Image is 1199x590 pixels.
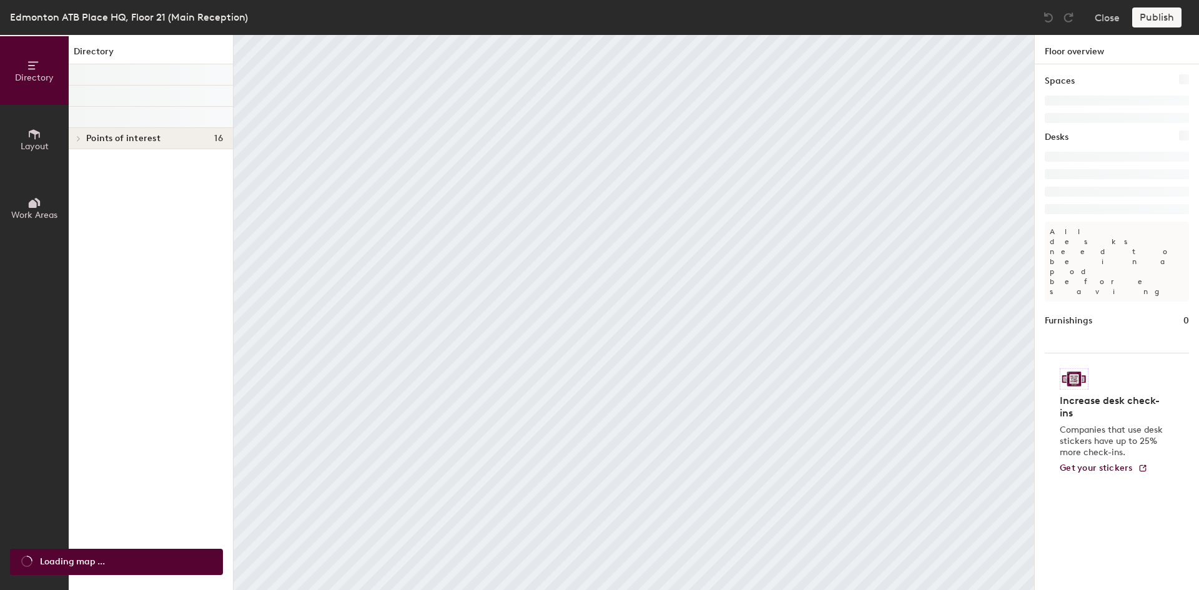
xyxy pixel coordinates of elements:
span: Get your stickers [1060,463,1133,473]
h1: Spaces [1045,74,1075,88]
img: Sticker logo [1060,368,1088,390]
img: Redo [1062,11,1075,24]
span: Loading map ... [40,555,105,569]
button: Close [1095,7,1120,27]
h1: Directory [69,45,233,64]
h1: Furnishings [1045,314,1092,328]
h1: Floor overview [1035,35,1199,64]
img: Undo [1042,11,1055,24]
span: Directory [15,72,54,83]
span: 16 [214,134,223,144]
span: Layout [21,141,49,152]
span: Points of interest [86,134,160,144]
canvas: Map [234,35,1034,590]
a: Get your stickers [1060,463,1148,474]
h1: Desks [1045,130,1068,144]
p: Companies that use desk stickers have up to 25% more check-ins. [1060,425,1167,458]
span: Work Areas [11,210,57,220]
h1: 0 [1183,314,1189,328]
div: Edmonton ATB Place HQ, Floor 21 (Main Reception) [10,9,248,25]
p: All desks need to be in a pod before saving [1045,222,1189,302]
h4: Increase desk check-ins [1060,395,1167,420]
